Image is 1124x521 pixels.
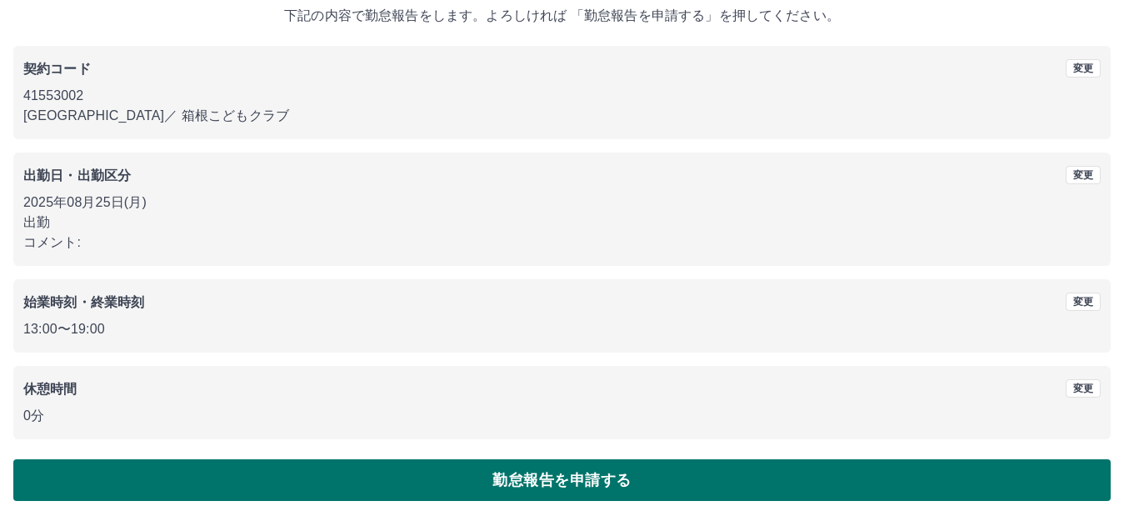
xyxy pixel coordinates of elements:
button: 勤怠報告を申請する [13,459,1111,501]
p: コメント: [23,233,1101,253]
button: 変更 [1066,379,1101,398]
p: 41553002 [23,86,1101,106]
b: 出勤日・出勤区分 [23,168,131,183]
b: 休憩時間 [23,382,77,396]
p: 13:00 〜 19:00 [23,319,1101,339]
p: 2025年08月25日(月) [23,193,1101,213]
button: 変更 [1066,293,1101,311]
p: 下記の内容で勤怠報告をします。よろしければ 「勤怠報告を申請する」を押してください。 [13,6,1111,26]
b: 始業時刻・終業時刻 [23,295,144,309]
button: 変更 [1066,59,1101,78]
p: 出勤 [23,213,1101,233]
button: 変更 [1066,166,1101,184]
p: 0分 [23,406,1101,426]
b: 契約コード [23,62,91,76]
p: [GEOGRAPHIC_DATA] ／ 箱根こどもクラブ [23,106,1101,126]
